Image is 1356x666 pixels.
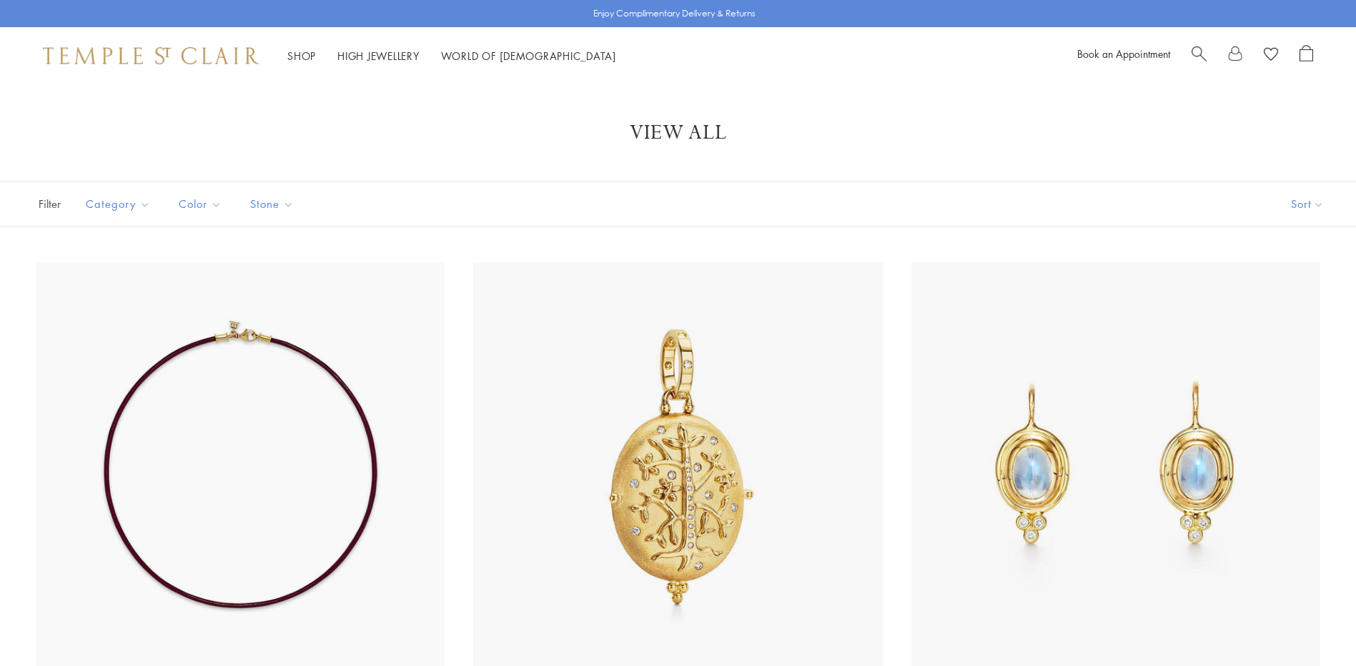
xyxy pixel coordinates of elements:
h1: View All [57,120,1299,146]
span: Stone [243,195,305,213]
img: Temple St. Clair [43,47,259,64]
button: Stone [239,188,305,220]
button: Category [75,188,161,220]
a: High JewelleryHigh Jewellery [337,49,420,63]
a: ShopShop [287,49,316,63]
nav: Main navigation [287,47,616,65]
span: Category [79,195,161,213]
iframe: Gorgias live chat messenger [1285,599,1342,652]
p: Enjoy Complimentary Delivery & Returns [593,6,756,21]
button: Color [168,188,232,220]
a: World of [DEMOGRAPHIC_DATA]World of [DEMOGRAPHIC_DATA] [441,49,616,63]
a: Search [1192,45,1207,66]
button: Show sort by [1259,182,1356,226]
a: Open Shopping Bag [1300,45,1313,66]
a: View Wishlist [1264,45,1278,66]
span: Color [172,195,232,213]
a: Book an Appointment [1077,46,1170,61]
